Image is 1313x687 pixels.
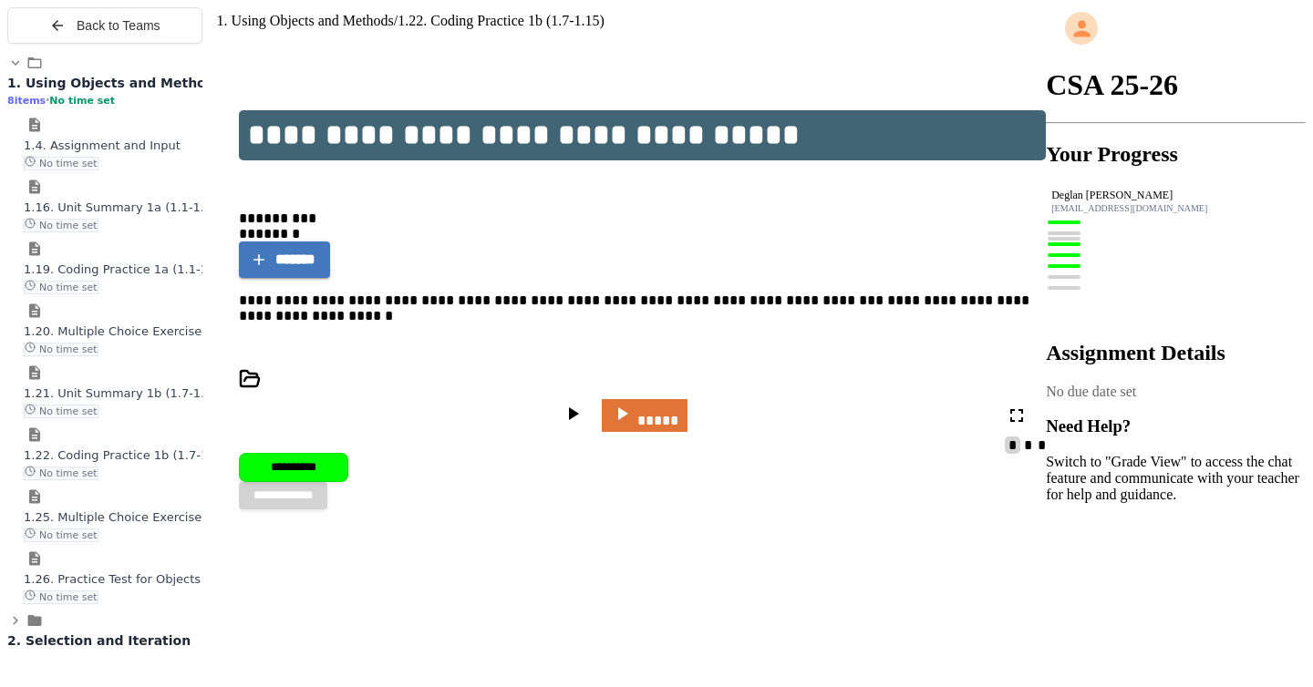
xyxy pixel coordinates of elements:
h3: Need Help? [1046,416,1306,436]
div: [EMAIL_ADDRESS][DOMAIN_NAME] [1051,203,1300,213]
span: No time set [24,281,98,294]
span: No time set [24,219,98,232]
span: 2. Selection and Iteration [7,633,191,648]
span: No time set [24,157,98,170]
span: 1. Using Objects and Methods [217,13,394,28]
span: 1.25. Multiple Choice Exercises for Unit 1b (1.9-1.15) [24,510,337,524]
span: 1.16. Unit Summary 1a (1.1-1.6) [24,200,216,214]
h1: CSA 25-26 [1046,68,1306,102]
h2: Your Progress [1046,142,1306,167]
div: My Account [1046,7,1306,49]
span: 1. Using Objects and Methods [7,76,222,90]
span: 1.19. Coding Practice 1a (1.1-1.6) [24,262,223,276]
span: / [394,13,398,28]
span: 1.21. Unit Summary 1b (1.7-1.15) [24,386,224,400]
span: Back to Teams [77,18,160,33]
h2: Assignment Details [1046,341,1306,365]
span: 1.22. Coding Practice 1b (1.7-1.15) [398,13,605,28]
span: 1.22. Coding Practice 1b (1.7-1.15) [24,448,232,462]
button: Back to Teams [7,7,202,44]
span: No time set [24,343,98,356]
span: No time set [24,405,98,418]
span: 1.26. Practice Test for Objects (1.12-1.14) [24,572,271,586]
div: No due date set [1046,384,1306,400]
span: No time set [24,590,98,604]
span: • [46,94,49,107]
span: 1.20. Multiple Choice Exercises for Unit 1a (1.1-1.6) [24,324,329,338]
div: Deglan [PERSON_NAME] [1051,189,1300,202]
span: No time set [49,95,115,107]
span: 8 items [7,95,46,107]
span: No time set [24,467,98,480]
span: 1.4. Assignment and Input [24,138,181,152]
span: No time set [24,528,98,542]
p: Switch to "Grade View" to access the chat feature and communicate with your teacher for help and ... [1046,454,1306,503]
